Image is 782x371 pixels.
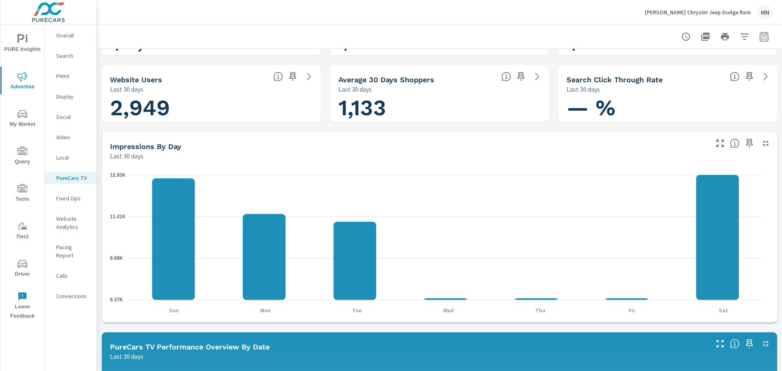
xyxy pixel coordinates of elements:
h5: Impressions by Day [110,142,181,151]
span: Save this to your personalized report [286,70,299,83]
p: Last 30 days [110,351,143,361]
p: Conversions [56,292,90,300]
p: Fixed Ops [56,194,90,202]
p: Last 30 days [567,84,600,94]
p: Mon [251,306,280,314]
text: 12.93K [110,172,126,178]
div: PureCars TV [45,172,97,184]
p: Pacing Report [56,243,90,259]
button: Print Report [717,29,733,45]
button: Make Fullscreen [714,337,727,350]
p: PMAX [56,72,90,80]
button: "Export Report to PDF" [697,29,714,45]
span: Save this to your personalized report [743,70,756,83]
h5: Average 30 Days Shoppers [338,75,434,84]
div: Video [45,131,97,143]
div: MN [758,5,772,20]
div: Social [45,111,97,123]
p: PureCars TV [56,174,90,182]
h5: PureCars TV Performance Overview By Date [110,342,270,351]
button: Minimize Widget [759,337,772,350]
button: Apply Filters [736,29,753,45]
span: The number of impressions, broken down by the day of the week they occurred. [730,138,740,148]
p: Website Analytics [56,215,90,231]
p: Display [56,92,90,101]
button: Select Date Range [756,29,772,45]
a: See more details in report [303,70,316,83]
p: Last 30 days [110,151,143,161]
h1: 2,949 [110,94,312,122]
button: Make Fullscreen [714,137,727,150]
div: PMAX [45,70,97,82]
span: Unique website visitors over the selected time period. [Source: Website Analytics] [273,72,283,81]
span: Tools [3,184,42,204]
span: Query [3,147,42,167]
p: Last 30 days [338,84,372,94]
text: 9.89K [110,255,123,261]
a: See more details in report [531,70,544,83]
span: PURE Insights [3,34,42,54]
a: See more details in report [759,70,772,83]
span: My Market [3,109,42,129]
div: Fixed Ops [45,192,97,204]
p: Fri [617,306,646,314]
span: Understand PureCars TV performance data over time and see how metrics compare to each other over ... [730,339,740,349]
div: Search [45,50,97,62]
text: 11.41K [110,214,126,220]
text: 8.37K [110,297,123,303]
span: Save this to your personalized report [743,337,756,350]
span: Driver [3,259,42,279]
div: Calls [45,270,97,282]
h5: Search Click Through Rate [567,75,663,84]
div: Display [45,90,97,103]
div: Local [45,151,97,164]
span: Advertise [3,72,42,92]
p: Local [56,154,90,162]
div: Website Analytics [45,213,97,233]
p: Overall [56,31,90,40]
p: Thu [526,306,554,314]
h5: Website Users [110,75,162,84]
p: Search [56,52,90,60]
span: Save this to your personalized report [514,70,527,83]
p: Sun [160,306,188,314]
span: Percentage of users who viewed your campaigns who clicked through to your website. For example, i... [730,72,740,81]
p: Calls [56,272,90,280]
p: Tue [343,306,371,314]
span: A rolling 30 day total of daily Shoppers on the dealership website, averaged over the selected da... [501,72,511,81]
div: Conversions [45,290,97,302]
h1: 1,133 [338,94,541,122]
p: Last 30 days [110,84,143,94]
div: Overall [45,29,97,42]
span: Save this to your personalized report [743,137,756,150]
span: Tier2 [3,222,42,241]
div: nav menu [0,24,44,324]
div: Pacing Report [45,241,97,261]
p: [PERSON_NAME] Chrysler Jeep Dodge Ram [645,9,751,16]
p: Video [56,133,90,141]
p: Sat [709,306,738,314]
p: Social [56,113,90,121]
p: Wed [434,306,463,314]
span: Leave Feedback [3,292,42,321]
h1: — % [567,94,769,122]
